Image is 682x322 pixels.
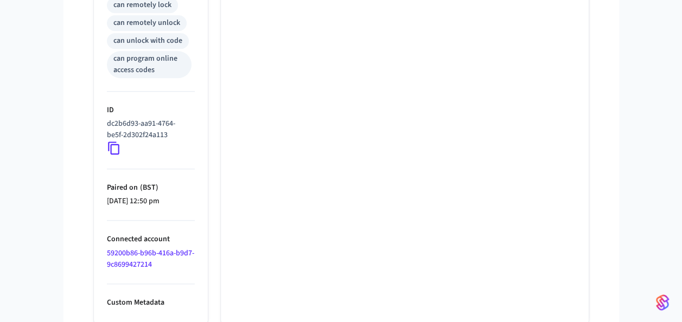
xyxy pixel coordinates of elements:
p: Paired on [107,182,195,194]
div: can unlock with code [113,35,182,47]
span: ( BST ) [138,182,158,193]
a: 59200b86-b96b-416a-b9d7-9c8699427214 [107,248,194,270]
img: SeamLogoGradient.69752ec5.svg [656,294,669,311]
p: ID [107,105,195,116]
p: Connected account [107,234,195,245]
p: dc2b6d93-aa91-4764-be5f-2d302f24a113 [107,118,190,141]
p: Custom Metadata [107,297,195,308]
div: can remotely unlock [113,17,180,29]
p: [DATE] 12:50 pm [107,196,195,207]
div: can program online access codes [113,53,185,76]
